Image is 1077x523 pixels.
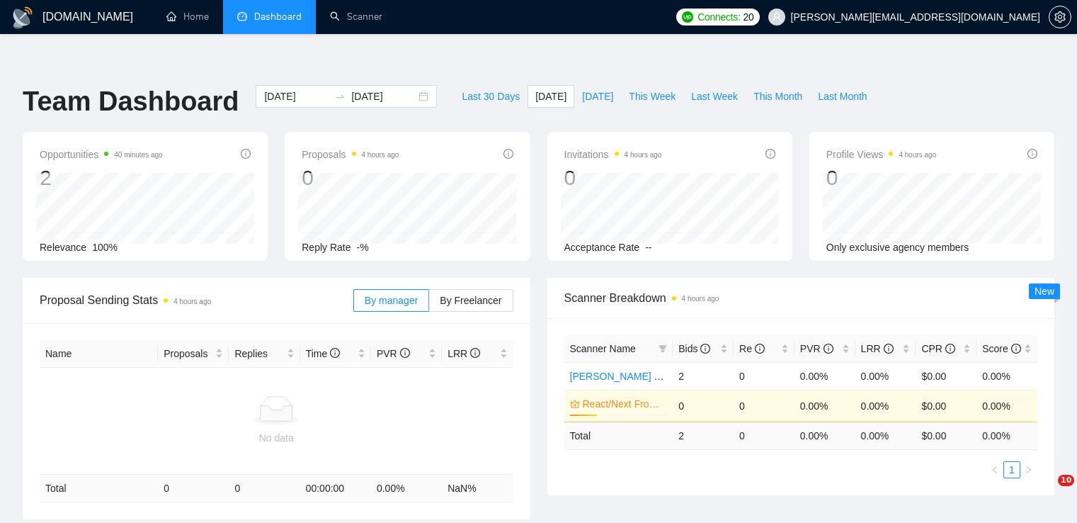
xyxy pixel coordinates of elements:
td: NaN % [442,475,513,502]
span: Bids [678,343,710,354]
span: Proposal Sending Stats [40,291,353,309]
span: info-circle [765,149,775,159]
time: 4 hours ago [625,151,662,159]
span: dashboard [237,11,247,21]
button: This Month [746,85,810,108]
span: This Month [753,89,802,104]
span: Reply Rate [302,242,351,253]
span: Time [306,348,340,359]
span: Proposals [164,346,212,361]
span: info-circle [1011,344,1021,354]
span: filter [656,338,670,359]
span: [DATE] [582,89,613,104]
td: 0.00% [794,390,855,422]
td: 0.00 % [855,422,916,449]
span: user [772,12,782,22]
div: 0 [564,164,662,191]
span: crown [570,399,580,409]
td: 0.00 % [976,422,1037,449]
span: info-circle [755,344,765,354]
span: Connects: [697,9,740,25]
span: info-circle [945,344,955,354]
span: Last Month [818,89,867,104]
time: 4 hours ago [173,298,211,305]
a: searchScanner [330,11,382,23]
span: Profile Views [826,146,937,163]
span: Relevance [40,242,86,253]
span: 100% [92,242,118,253]
span: 20 [743,9,754,25]
a: [PERSON_NAME] Development [570,371,713,382]
div: No data [45,430,508,446]
span: info-circle [330,348,340,358]
span: [DATE] [535,89,566,104]
input: Start date [264,89,329,104]
button: Last Month [810,85,874,108]
span: LRR [448,348,480,359]
time: 4 hours ago [899,151,936,159]
span: Scanner Name [570,343,636,354]
span: info-circle [400,348,410,358]
span: info-circle [824,344,833,354]
span: By manager [365,295,418,306]
span: info-circle [1027,149,1037,159]
span: to [334,91,346,102]
span: info-circle [470,348,480,358]
li: 1 [1003,461,1020,478]
button: [DATE] [574,85,621,108]
time: 40 minutes ago [114,151,162,159]
span: left [991,466,999,474]
td: 0.00% [976,390,1037,422]
span: LRR [861,343,894,354]
span: right [1025,466,1033,474]
time: 4 hours ago [682,295,719,303]
span: info-circle [241,149,251,159]
td: 0 [673,390,734,422]
td: Total [40,475,158,502]
td: 0.00% [855,390,916,422]
li: Next Page [1020,461,1037,478]
span: Scanner Breakdown [564,289,1038,307]
span: -- [645,242,651,253]
a: 1 [1004,462,1020,478]
button: Last 30 Days [454,85,528,108]
div: 2 [40,164,163,191]
img: upwork-logo.png [682,11,693,23]
span: PVR [800,343,833,354]
span: Opportunities [40,146,163,163]
input: End date [351,89,416,104]
span: Last Week [691,89,738,104]
td: $0.00 [916,362,976,390]
td: 0 [734,390,794,422]
div: 0 [302,164,399,191]
a: setting [1049,11,1071,23]
span: Proposals [302,146,399,163]
span: Score [982,343,1020,354]
span: Acceptance Rate [564,242,640,253]
td: 0 [229,475,300,502]
img: logo [11,6,34,29]
td: 0.00% [794,362,855,390]
div: 0 [826,164,937,191]
iframe: Intercom live chat [1029,475,1063,509]
td: 0.00% [855,362,916,390]
td: 00:00:00 [300,475,371,502]
td: $0.00 [916,390,976,422]
span: CPR [921,343,955,354]
button: This Week [621,85,683,108]
span: PVR [377,348,410,359]
span: Only exclusive agency members [826,242,969,253]
span: Dashboard [254,11,302,23]
button: right [1020,461,1037,478]
span: info-circle [503,149,513,159]
button: setting [1049,6,1071,28]
a: homeHome [166,11,209,23]
span: This Week [629,89,676,104]
h1: Team Dashboard [23,85,239,118]
td: 0 [158,475,229,502]
span: Re [739,343,765,354]
li: Previous Page [986,461,1003,478]
span: Invitations [564,146,662,163]
span: -% [357,242,369,253]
